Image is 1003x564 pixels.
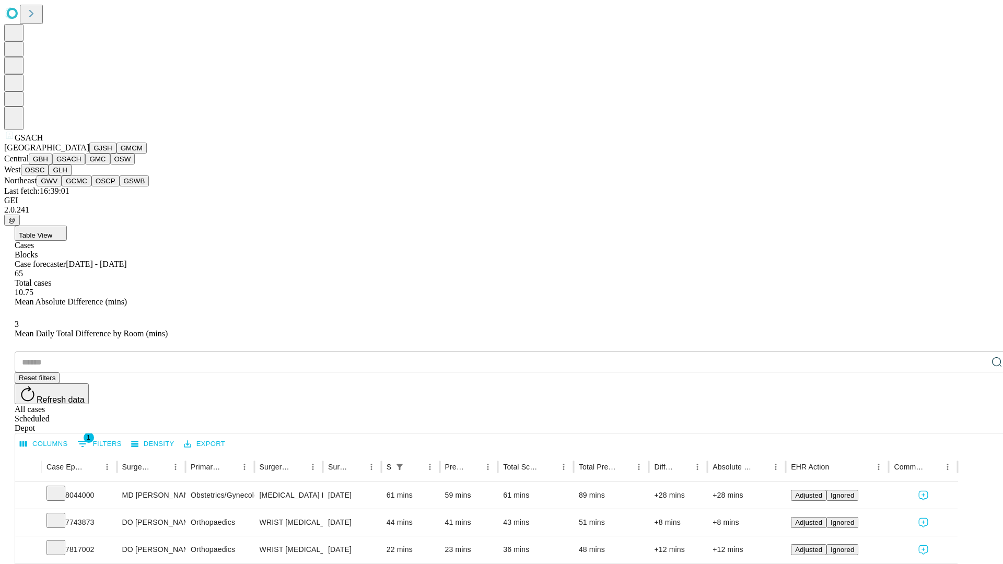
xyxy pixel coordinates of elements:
div: +28 mins [713,482,780,509]
span: 1 [84,432,94,443]
button: Adjusted [791,517,826,528]
button: Sort [154,460,168,474]
div: 61 mins [387,482,435,509]
div: Surgeon Name [122,463,153,471]
button: Menu [871,460,886,474]
button: GJSH [89,143,116,154]
button: Sort [466,460,481,474]
div: DO [PERSON_NAME] [PERSON_NAME] [122,536,180,563]
div: WRIST [MEDICAL_DATA] SURGERY RELEASE TRANSVERSE [MEDICAL_DATA] LIGAMENT [260,536,318,563]
div: MD [PERSON_NAME] [122,482,180,509]
span: Mean Daily Total Difference by Room (mins) [15,329,168,338]
button: Menu [556,460,571,474]
div: Orthopaedics [191,536,249,563]
div: 8044000 [46,482,112,509]
button: Sort [223,460,237,474]
button: Sort [408,460,423,474]
button: Sort [291,460,306,474]
button: OSW [110,154,135,164]
button: Adjusted [791,544,826,555]
button: Menu [481,460,495,474]
button: Show filters [392,460,407,474]
div: 22 mins [387,536,435,563]
button: GMCM [116,143,147,154]
button: Reset filters [15,372,60,383]
button: Expand [20,514,36,532]
div: 43 mins [503,509,568,536]
button: Menu [423,460,437,474]
button: Sort [754,460,768,474]
div: 59 mins [445,482,493,509]
span: [GEOGRAPHIC_DATA] [4,143,89,152]
div: 61 mins [503,482,568,509]
span: 3 [15,320,19,328]
button: GSWB [120,175,149,186]
button: Ignored [826,517,858,528]
span: West [4,165,21,174]
button: Table View [15,226,67,241]
div: [DATE] [328,482,376,509]
button: OSSC [21,164,49,175]
div: 48 mins [579,536,644,563]
div: +8 mins [654,509,702,536]
span: Reset filters [19,374,55,382]
span: [DATE] - [DATE] [66,260,126,268]
div: 36 mins [503,536,568,563]
div: +12 mins [654,536,702,563]
button: Menu [306,460,320,474]
button: Adjusted [791,490,826,501]
button: Menu [632,460,646,474]
button: Export [181,436,228,452]
span: Ignored [831,519,854,526]
button: Ignored [826,490,858,501]
button: Sort [542,460,556,474]
div: 1 active filter [392,460,407,474]
button: GWV [37,175,62,186]
div: 51 mins [579,509,644,536]
div: +12 mins [713,536,780,563]
div: EHR Action [791,463,829,471]
div: 7743873 [46,509,112,536]
button: Expand [20,541,36,559]
button: Sort [349,460,364,474]
button: Menu [364,460,379,474]
button: Sort [85,460,100,474]
button: GCMC [62,175,91,186]
span: Table View [19,231,52,239]
span: Case forecaster [15,260,66,268]
div: DO [PERSON_NAME] [PERSON_NAME] [122,509,180,536]
button: GSACH [52,154,85,164]
div: Total Scheduled Duration [503,463,541,471]
button: Sort [675,460,690,474]
div: Primary Service [191,463,221,471]
button: GBH [29,154,52,164]
span: GSACH [15,133,43,142]
div: [MEDICAL_DATA] FULGURATION OVIDUCTS [260,482,318,509]
button: Select columns [17,436,71,452]
button: Menu [168,460,183,474]
button: Sort [830,460,845,474]
div: +28 mins [654,482,702,509]
div: 89 mins [579,482,644,509]
button: Menu [237,460,252,474]
span: Northeast [4,176,37,185]
span: Central [4,154,29,163]
button: Sort [926,460,940,474]
div: 44 mins [387,509,435,536]
span: 65 [15,269,23,278]
button: Menu [768,460,783,474]
button: GMC [85,154,110,164]
div: Predicted In Room Duration [445,463,465,471]
div: Total Predicted Duration [579,463,616,471]
button: Menu [690,460,705,474]
button: Expand [20,487,36,505]
div: +8 mins [713,509,780,536]
div: 2.0.241 [4,205,999,215]
span: Adjusted [795,519,822,526]
button: @ [4,215,20,226]
button: Sort [617,460,632,474]
span: Adjusted [795,491,822,499]
span: Total cases [15,278,51,287]
div: [DATE] [328,536,376,563]
div: [DATE] [328,509,376,536]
